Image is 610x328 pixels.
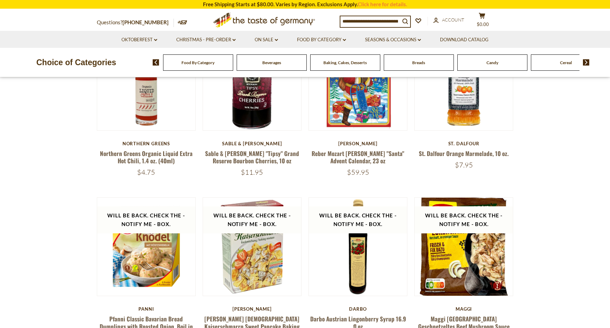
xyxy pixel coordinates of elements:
img: Darbo Austrian Lingonberry Syrup 16.9 fl.oz [309,198,407,296]
a: Seasons & Occasions [365,36,421,44]
div: St. Dalfour [414,141,513,146]
a: Northern Greens Organic Liquid Extra Hot Chili, 1.4 oz. (40ml) [100,149,193,165]
img: previous arrow [153,59,159,66]
a: [PHONE_NUMBER] [122,19,169,25]
img: Reber Mozart Kugel "Santa" Advent Calendar, 23 oz [309,32,407,130]
img: Maggi Zurich Geschnetzeltes Beef Mushroom Sauce Mix 3.5 oz. [415,198,513,296]
div: Sable & [PERSON_NAME] [203,141,302,146]
div: Northern Greens [97,141,196,146]
div: Maggi [414,306,513,312]
img: St. Dalfour Orange Marmelade, 10 oz. [415,32,513,130]
span: $7.95 [455,161,473,169]
span: $11.95 [241,168,263,176]
a: St. Dalfour Orange Marmelade, 10 oz. [419,149,509,158]
a: Click here for details. [358,1,407,7]
span: $4.75 [137,168,155,176]
a: Download Catalog [440,36,489,44]
a: Food By Category [297,36,346,44]
div: Panni [97,306,196,312]
span: Account [442,17,464,23]
a: Christmas - PRE-ORDER [176,36,236,44]
a: Baking, Cakes, Desserts [323,60,367,65]
div: [PERSON_NAME] [308,141,407,146]
span: $59.95 [347,168,369,176]
img: Werners Austrian Kaiserschmarrn Sweet Pancake Baking Mix, [203,198,301,296]
a: Account [433,16,464,24]
a: On Sale [255,36,278,44]
img: next arrow [583,59,590,66]
a: Breads [412,60,425,65]
span: $0.00 [477,21,489,27]
a: Beverages [262,60,281,65]
div: [PERSON_NAME] [203,306,302,312]
img: Sable & Rosenfeld "Tipsy" Grand Reserve Bourbon Cherries, 10 oz [203,32,301,130]
a: Sable & [PERSON_NAME] "Tipsy" Grand Reserve Bourbon Cherries, 10 oz [205,149,299,165]
a: Candy [486,60,498,65]
div: Darbo [308,306,407,312]
img: Northern Greens Organic Liquid Extra Hot Chili, 1.4 oz. (40ml) [97,32,195,130]
img: Pfanni Classic Bavarian Bread Dumplings with Roasted Onion, Boil in Bag, 6 pc. [97,198,195,296]
p: Questions? [97,18,174,27]
a: Reber Mozart [PERSON_NAME] "Santa" Advent Calendar, 23 oz [312,149,404,165]
a: Cereal [560,60,572,65]
a: Oktoberfest [121,36,157,44]
a: Food By Category [181,60,214,65]
button: $0.00 [472,12,492,30]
